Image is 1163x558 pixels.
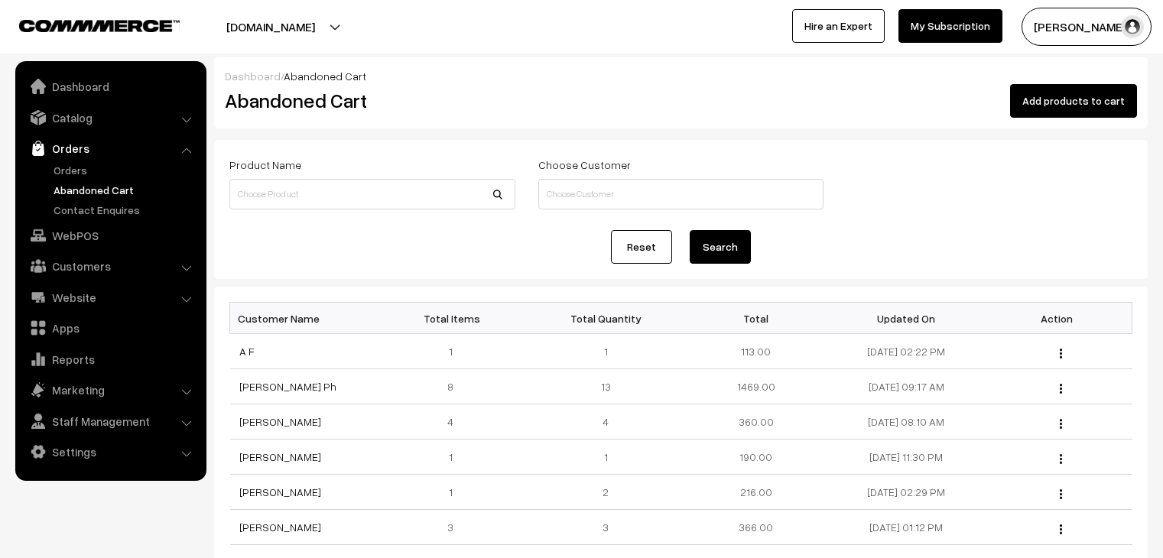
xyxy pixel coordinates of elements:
[611,230,672,264] a: Reset
[19,346,201,373] a: Reports
[284,70,366,83] span: Abandoned Cart
[792,9,885,43] a: Hire an Expert
[531,334,681,369] td: 1
[19,438,201,466] a: Settings
[19,104,201,131] a: Catalog
[898,9,1002,43] a: My Subscription
[380,510,531,545] td: 3
[19,135,201,162] a: Orders
[538,157,631,173] label: Choose Customer
[225,68,1137,84] div: /
[229,157,301,173] label: Product Name
[1060,524,1062,534] img: Menu
[681,334,831,369] td: 113.00
[681,369,831,404] td: 1469.00
[229,179,515,209] input: Choose Product
[1060,454,1062,464] img: Menu
[1060,349,1062,358] img: Menu
[239,485,321,498] a: [PERSON_NAME]
[380,303,531,334] th: Total Items
[225,89,514,112] h2: Abandoned Cart
[19,222,201,249] a: WebPOS
[50,162,201,178] a: Orders
[831,440,982,475] td: [DATE] 11:30 PM
[19,252,201,280] a: Customers
[1060,384,1062,394] img: Menu
[690,230,751,264] button: Search
[831,303,982,334] th: Updated On
[380,475,531,510] td: 1
[831,510,982,545] td: [DATE] 01:12 PM
[225,70,281,83] a: Dashboard
[239,415,321,428] a: [PERSON_NAME]
[681,440,831,475] td: 190.00
[19,73,201,100] a: Dashboard
[19,407,201,435] a: Staff Management
[531,475,681,510] td: 2
[531,440,681,475] td: 1
[1121,15,1144,38] img: user
[239,380,336,393] a: [PERSON_NAME] Ph
[239,521,321,534] a: [PERSON_NAME]
[380,334,531,369] td: 1
[380,440,531,475] td: 1
[380,404,531,440] td: 4
[531,404,681,440] td: 4
[681,404,831,440] td: 360.00
[681,303,831,334] th: Total
[239,450,321,463] a: [PERSON_NAME]
[982,303,1132,334] th: Action
[531,510,681,545] td: 3
[1060,419,1062,429] img: Menu
[681,475,831,510] td: 216.00
[831,475,982,510] td: [DATE] 02:29 PM
[1010,84,1137,118] button: Add products to cart
[538,179,824,209] input: Choose Customer
[19,376,201,404] a: Marketing
[1060,489,1062,499] img: Menu
[19,15,153,34] a: COMMMERCE
[531,303,681,334] th: Total Quantity
[380,369,531,404] td: 8
[19,284,201,311] a: Website
[230,303,381,334] th: Customer Name
[50,202,201,218] a: Contact Enquires
[50,182,201,198] a: Abandoned Cart
[19,20,180,31] img: COMMMERCE
[681,510,831,545] td: 366.00
[1022,8,1152,46] button: [PERSON_NAME]…
[531,369,681,404] td: 13
[831,334,982,369] td: [DATE] 02:22 PM
[239,345,255,358] a: A F
[831,369,982,404] td: [DATE] 09:17 AM
[19,314,201,342] a: Apps
[173,8,369,46] button: [DOMAIN_NAME]
[831,404,982,440] td: [DATE] 08:10 AM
